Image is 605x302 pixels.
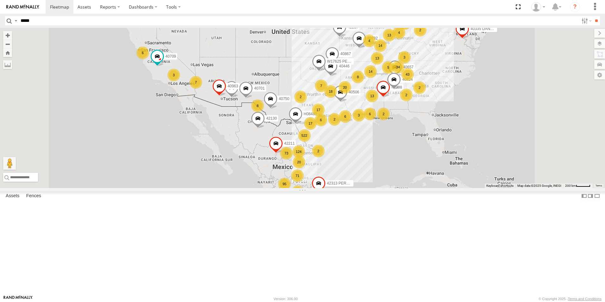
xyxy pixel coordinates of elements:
[6,5,39,9] img: rand-logo.svg
[3,31,12,40] button: Zoom in
[596,185,602,187] a: Terms (opens in new tab)
[328,113,341,126] div: 2
[136,47,149,59] div: 6
[165,54,176,59] span: 40709
[312,104,325,116] div: 17
[391,85,402,90] span: 40308
[364,108,376,120] div: 6
[401,68,414,81] div: 43
[291,186,304,198] div: 84
[327,181,356,186] span: 42313 PERDIDO
[312,145,325,157] div: 2
[529,2,547,12] div: Caseta Laredo TX
[304,112,317,116] span: H08480
[352,109,365,122] div: 3
[280,147,293,160] div: 73
[251,99,264,112] div: 8
[377,108,390,120] div: 2
[339,64,349,69] span: 40446
[339,110,352,123] div: 6
[352,71,364,83] div: 8
[367,36,378,41] span: 40792
[565,184,576,187] span: 200 km
[393,26,405,39] div: 4
[563,184,592,188] button: Map Scale: 200 km per 42 pixels
[363,35,376,47] div: 4
[486,184,514,188] button: Keyboard shortcuts
[292,145,305,158] div: 124
[298,129,311,142] div: 522
[327,60,360,64] span: W17625 PERDIDO
[570,2,580,12] i: ?
[3,40,12,48] button: Zoom out
[294,91,307,103] div: 2
[594,192,600,201] label: Hide Summary Table
[382,61,395,74] div: 5
[539,297,602,301] div: © Copyright 2025 -
[23,192,44,200] label: Fences
[366,90,378,102] div: 13
[579,16,593,25] label: Search Filter Options
[315,79,327,92] div: 7
[3,48,12,57] button: Zoom Home
[190,76,202,89] div: 7
[291,169,304,182] div: 71
[3,60,12,69] label: Measure
[13,16,18,25] label: Search Query
[349,90,359,95] span: 40506
[266,116,277,121] span: 42130
[594,71,605,79] label: Map Settings
[339,81,351,94] div: 20
[3,157,16,170] button: Drag Pegman onto the map to open Street View
[371,52,384,65] div: 13
[413,81,426,94] div: 2
[400,89,413,101] div: 2
[587,192,594,201] label: Dock Summary Table to the Right
[279,97,289,101] span: 40750
[471,27,498,31] span: 40335 DAÑADO
[581,192,587,201] label: Dock Summary Table to the Left
[304,117,317,130] div: 17
[274,297,298,301] div: Version: 306.00
[414,24,427,36] div: 2
[3,296,33,302] a: Visit our Website
[392,61,404,73] div: 34
[254,86,265,91] span: 40701
[284,141,295,146] span: 42211
[278,178,291,190] div: 95
[340,52,351,56] span: 40867
[517,184,561,187] span: Map data ©2025 Google, INEGI
[403,65,414,69] span: 40657
[3,192,22,200] label: Assets
[398,51,411,64] div: 3
[324,85,337,98] div: 18
[293,156,305,168] div: 20
[167,69,180,81] div: 3
[364,65,377,78] div: 14
[374,39,387,52] div: 14
[383,29,396,41] div: 13
[228,84,238,88] span: 40963
[568,297,602,301] a: Terms and Conditions
[315,114,327,126] div: 6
